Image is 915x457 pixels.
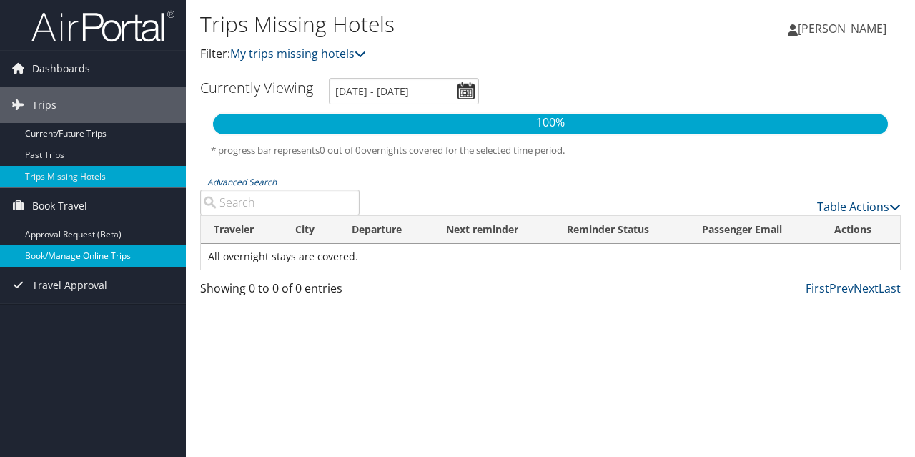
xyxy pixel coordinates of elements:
[329,78,479,104] input: [DATE] - [DATE]
[829,280,854,296] a: Prev
[689,216,821,244] th: Passenger Email: activate to sort column ascending
[32,188,87,224] span: Book Travel
[200,78,313,97] h3: Currently Viewing
[788,7,901,50] a: [PERSON_NAME]
[31,9,174,43] img: airportal-logo.png
[554,216,689,244] th: Reminder Status
[854,280,879,296] a: Next
[821,216,900,244] th: Actions
[32,51,90,87] span: Dashboards
[817,199,901,215] a: Table Actions
[806,280,829,296] a: First
[201,216,282,244] th: Traveler: activate to sort column ascending
[320,144,361,157] span: 0 out of 0
[798,21,886,36] span: [PERSON_NAME]
[200,190,360,215] input: Advanced Search
[200,280,360,304] div: Showing 0 to 0 of 0 entries
[282,216,338,244] th: City: activate to sort column ascending
[32,267,107,303] span: Travel Approval
[879,280,901,296] a: Last
[339,216,433,244] th: Departure: activate to sort column descending
[200,9,667,39] h1: Trips Missing Hotels
[207,176,277,188] a: Advanced Search
[211,144,890,157] h5: * progress bar represents overnights covered for the selected time period.
[201,244,900,270] td: All overnight stays are covered.
[433,216,554,244] th: Next reminder
[32,87,56,123] span: Trips
[213,114,888,132] p: 100%
[200,45,667,64] p: Filter:
[230,46,366,62] a: My trips missing hotels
